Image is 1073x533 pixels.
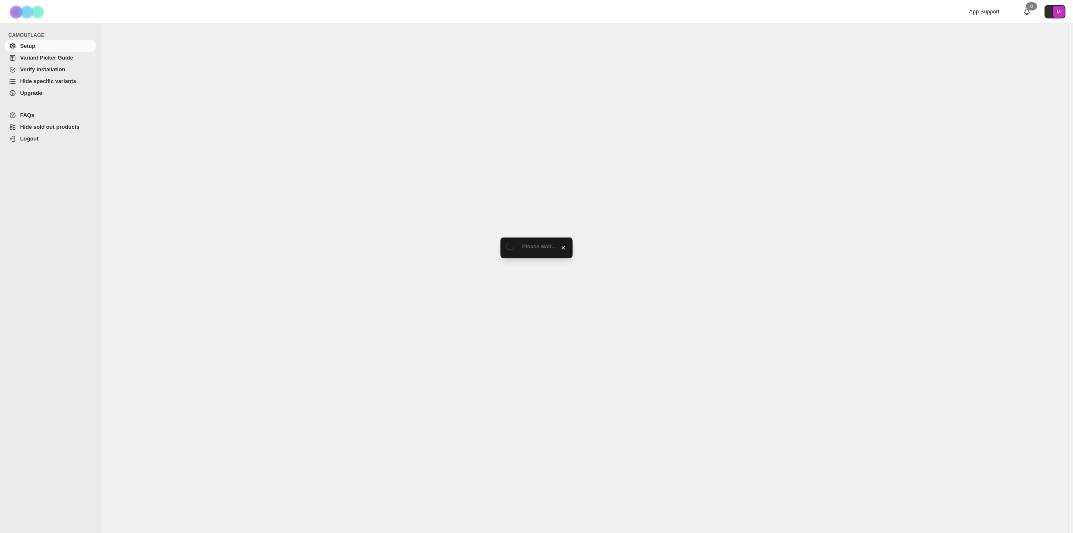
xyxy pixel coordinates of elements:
span: Variant Picker Guide [20,55,73,61]
button: Avatar with initials M [1044,5,1065,18]
div: 0 [1026,2,1037,10]
span: Setup [20,43,35,49]
a: Variant Picker Guide [5,52,96,64]
a: Upgrade [5,87,96,99]
a: Hide specific variants [5,75,96,87]
a: Verify Installation [5,64,96,75]
a: Setup [5,40,96,52]
span: Hide specific variants [20,78,76,84]
span: CAMOUFLAGE [8,32,96,39]
a: Hide sold out products [5,121,96,133]
a: FAQs [5,109,96,121]
text: M [1057,9,1060,14]
span: Logout [20,135,39,142]
span: FAQs [20,112,34,118]
span: Hide sold out products [20,124,80,130]
span: Avatar with initials M [1053,6,1065,18]
span: Upgrade [20,90,42,96]
span: Verify Installation [20,66,65,73]
a: 0 [1023,8,1031,16]
a: Logout [5,133,96,145]
span: Please wait... [522,243,556,250]
img: Camouflage [7,0,49,23]
span: App Support [969,8,999,15]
